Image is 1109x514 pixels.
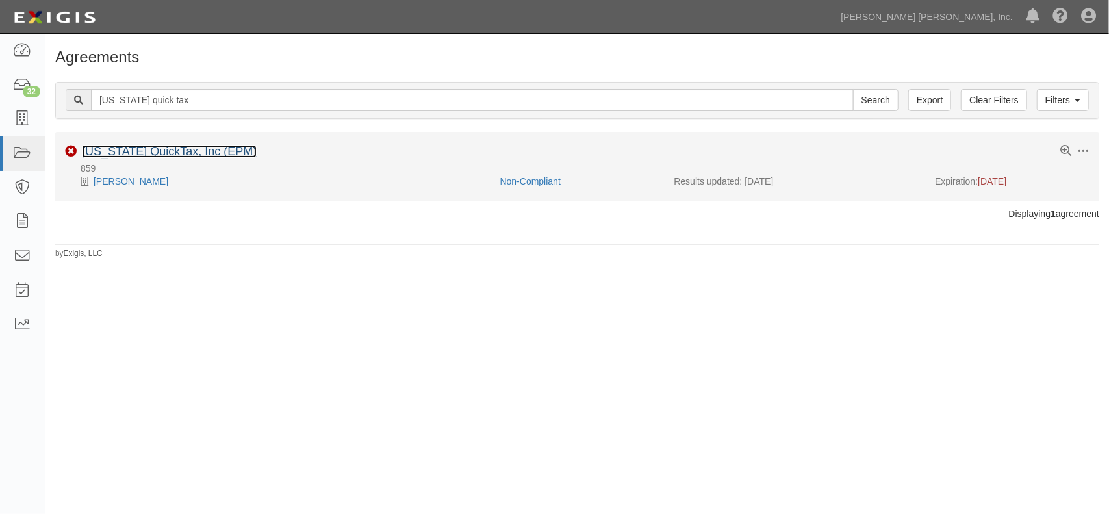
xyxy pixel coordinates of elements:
[935,175,1090,188] div: Expiration:
[853,89,899,111] input: Search
[674,175,915,188] div: Results updated: [DATE]
[65,175,491,188] div: Grace Huite
[82,145,257,158] a: [US_STATE] QuickTax, Inc (EPM)
[65,146,77,157] i: Non-Compliant
[1051,209,1056,219] b: 1
[908,89,951,111] a: Export
[500,176,561,186] a: Non-Compliant
[10,6,99,29] img: logo-5460c22ac91f19d4615b14bd174203de0afe785f0fc80cf4dbbc73dc1793850b.png
[91,89,854,111] input: Search
[65,162,1099,175] div: 859
[82,145,257,159] div: Alabama QuickTax, Inc (EPM)
[23,86,40,97] div: 32
[961,89,1026,111] a: Clear Filters
[94,176,168,186] a: [PERSON_NAME]
[834,4,1019,30] a: [PERSON_NAME] [PERSON_NAME], Inc.
[1060,146,1071,157] a: View results summary
[45,207,1109,220] div: Displaying agreement
[1037,89,1089,111] a: Filters
[1052,9,1068,25] i: Help Center - Complianz
[55,248,103,259] small: by
[64,249,103,258] a: Exigis, LLC
[978,176,1006,186] span: [DATE]
[55,49,1099,66] h1: Agreements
